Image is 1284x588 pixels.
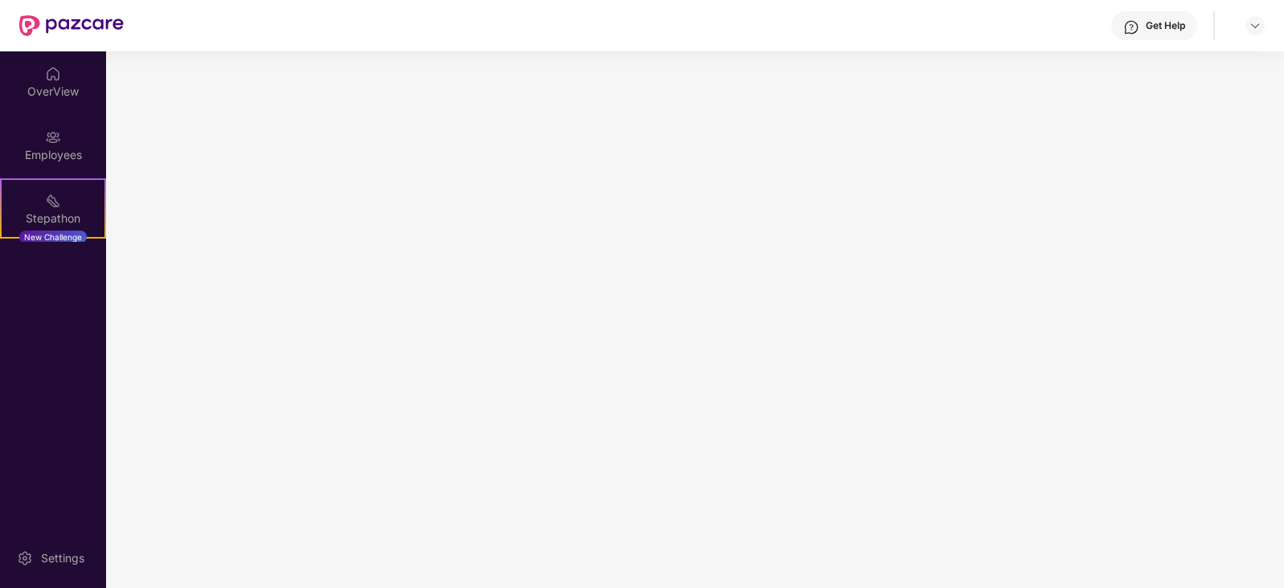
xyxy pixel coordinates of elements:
img: svg+xml;base64,PHN2ZyBpZD0iRHJvcGRvd24tMzJ4MzIiIHhtbG5zPSJodHRwOi8vd3d3LnczLm9yZy8yMDAwL3N2ZyIgd2... [1249,19,1262,32]
img: svg+xml;base64,PHN2ZyBpZD0iSG9tZSIgeG1sbnM9Imh0dHA6Ly93d3cudzMub3JnLzIwMDAvc3ZnIiB3aWR0aD0iMjAiIG... [45,66,61,82]
div: Stepathon [2,210,104,227]
img: svg+xml;base64,PHN2ZyB4bWxucz0iaHR0cDovL3d3dy53My5vcmcvMjAwMC9zdmciIHdpZHRoPSIyMSIgaGVpZ2h0PSIyMC... [45,193,61,209]
div: Get Help [1146,19,1185,32]
img: svg+xml;base64,PHN2ZyBpZD0iRW1wbG95ZWVzIiB4bWxucz0iaHR0cDovL3d3dy53My5vcmcvMjAwMC9zdmciIHdpZHRoPS... [45,129,61,145]
img: svg+xml;base64,PHN2ZyBpZD0iSGVscC0zMngzMiIgeG1sbnM9Imh0dHA6Ly93d3cudzMub3JnLzIwMDAvc3ZnIiB3aWR0aD... [1123,19,1139,35]
img: svg+xml;base64,PHN2ZyBpZD0iU2V0dGluZy0yMHgyMCIgeG1sbnM9Imh0dHA6Ly93d3cudzMub3JnLzIwMDAvc3ZnIiB3aW... [17,550,33,566]
div: Settings [36,550,89,566]
img: New Pazcare Logo [19,15,124,36]
div: New Challenge [19,231,87,243]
